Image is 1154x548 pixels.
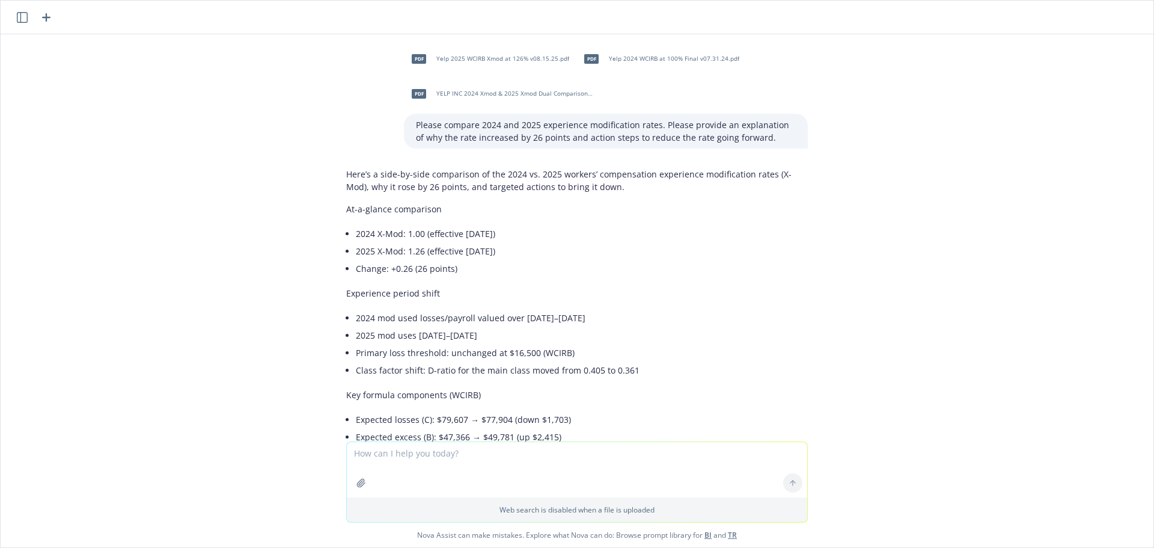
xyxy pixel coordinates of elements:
[436,55,569,63] span: Yelp 2025 WCIRB Xmod at 126% v08.15.25.pdf
[412,54,426,63] span: pdf
[356,344,808,362] li: Primary loss threshold: unchanged at $16,500 (WCIRB)
[354,505,800,515] p: Web search is disabled when a file is uploaded
[412,89,426,98] span: pdf
[5,523,1149,547] span: Nova Assist can make mistakes. Explore what Nova can do: Browse prompt library for and
[404,44,572,74] div: pdfYelp 2025 WCIRB Xmod at 126% v08.15.25.pdf
[356,242,808,260] li: 2025 X-Mod: 1.26 (effective [DATE])
[704,530,712,540] a: BI
[436,90,594,97] span: YELP INC 2024 Xmod & 2025 Xmod Dual Comparison Report v09.19.25.pdf
[356,260,808,277] li: Change: +0.26 (26 points)
[356,309,808,327] li: 2024 mod used losses/payroll valued over [DATE]–[DATE]
[728,530,737,540] a: TR
[346,287,808,300] p: Experience period shift
[416,119,796,144] p: Please compare 2024 and 2025 experience modification rates. Please provide an explanation of why ...
[356,411,808,428] li: Expected losses (C): $79,607 → $77,904 (down $1,703)
[346,389,808,401] p: Key formula components (WCIRB)
[356,362,808,379] li: Class factor shift: D-ratio for the main class moved from 0.405 to 0.361
[346,203,808,215] p: At-a-glance comparison
[356,327,808,344] li: 2025 mod uses [DATE]–[DATE]
[346,168,808,193] p: Here’s a side-by-side comparison of the 2024 vs. 2025 workers’ compensation experience modificati...
[356,428,808,446] li: Expected excess (B): $47,366 → $49,781 (up $2,415)
[356,225,808,242] li: 2024 X-Mod: 1.00 (effective [DATE])
[609,55,739,63] span: Yelp 2024 WCIRB at 100% Final v07.31.24.pdf
[584,54,599,63] span: pdf
[404,79,596,109] div: pdfYELP INC 2024 Xmod & 2025 Xmod Dual Comparison Report v09.19.25.pdf
[576,44,742,74] div: pdfYelp 2024 WCIRB at 100% Final v07.31.24.pdf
